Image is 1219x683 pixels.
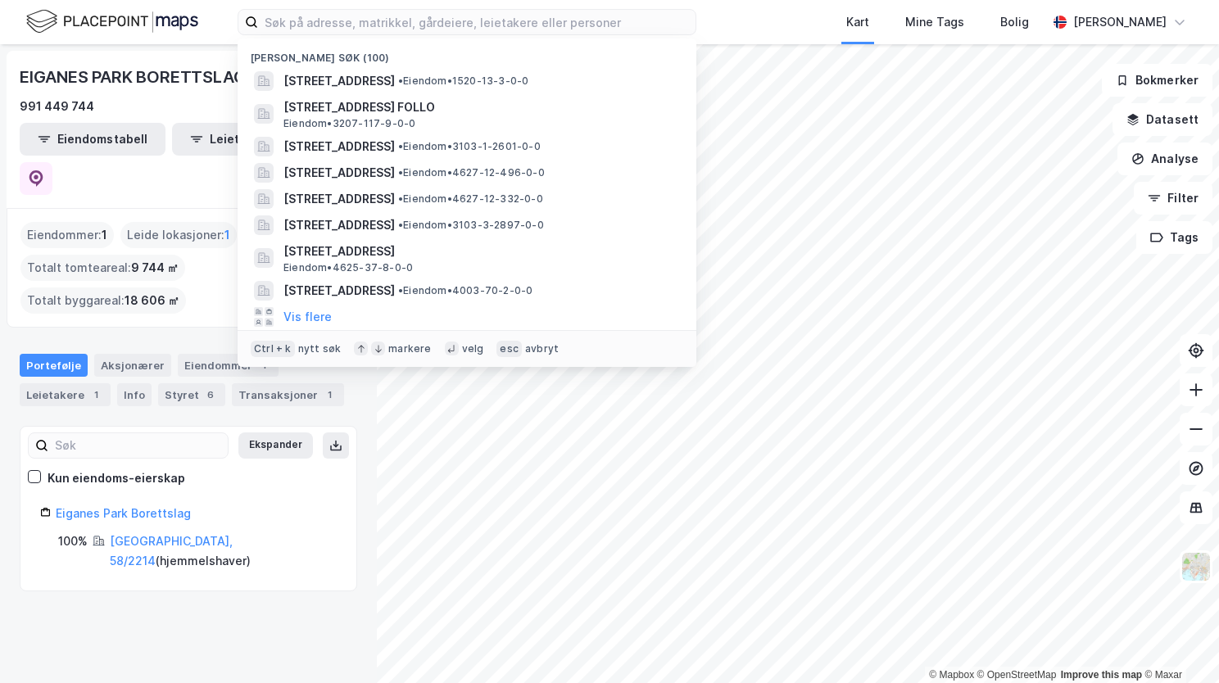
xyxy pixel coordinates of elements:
div: Leietakere [20,383,111,406]
div: esc [496,341,522,357]
span: 1 [102,225,107,245]
div: markere [388,342,431,355]
div: Ctrl + k [251,341,295,357]
div: Bolig [1000,12,1029,32]
div: Portefølje [20,354,88,377]
a: [GEOGRAPHIC_DATA], 58/2214 [110,534,233,568]
div: 991 449 744 [20,97,94,116]
div: avbryt [525,342,559,355]
button: Vis flere [283,307,332,327]
span: [STREET_ADDRESS] [283,71,395,91]
div: ( hjemmelshaver ) [110,531,337,571]
span: • [398,192,403,205]
button: Filter [1134,182,1212,215]
div: Aksjonærer [94,354,171,377]
div: Totalt tomteareal : [20,255,185,281]
div: nytt søk [298,342,342,355]
span: [STREET_ADDRESS] [283,163,395,183]
button: Tags [1136,221,1212,254]
div: Transaksjoner [232,383,344,406]
span: • [398,284,403,296]
span: • [398,140,403,152]
a: Improve this map [1061,669,1142,681]
span: [STREET_ADDRESS] [283,281,395,301]
div: Eiendommer : [20,222,114,248]
img: Z [1180,551,1212,582]
span: Eiendom • 1520-13-3-0-0 [398,75,528,88]
div: [PERSON_NAME] søk (100) [238,38,696,68]
span: Eiendom • 4627-12-496-0-0 [398,166,545,179]
input: Søk på adresse, matrikkel, gårdeiere, leietakere eller personer [258,10,696,34]
a: OpenStreetMap [977,669,1057,681]
button: Eiendomstabell [20,123,165,156]
iframe: Chat Widget [1137,604,1219,683]
div: Info [117,383,152,406]
span: Eiendom • 3103-3-2897-0-0 [398,219,544,232]
button: Ekspander [238,432,313,459]
span: Eiendom • 4625-37-8-0-0 [283,261,413,274]
span: • [398,166,403,179]
div: Mine Tags [905,12,964,32]
span: Eiendom • 4003-70-2-0-0 [398,284,532,297]
div: Totalt byggareal : [20,287,186,314]
button: Datasett [1113,103,1212,136]
button: Bokmerker [1102,64,1212,97]
div: 100% [58,531,88,551]
a: Eiganes Park Borettslag [56,506,191,520]
div: Leide lokasjoner : [120,222,237,248]
div: Kart [846,12,869,32]
input: Søk [48,433,228,458]
div: [PERSON_NAME] [1073,12,1167,32]
span: [STREET_ADDRESS] [283,215,395,235]
span: 9 744 ㎡ [131,258,179,278]
span: 18 606 ㎡ [125,291,179,310]
span: • [398,75,403,87]
span: Eiendom • 4627-12-332-0-0 [398,192,543,206]
div: 6 [202,387,219,403]
span: [STREET_ADDRESS] [283,189,395,209]
span: [STREET_ADDRESS] FOLLO [283,97,677,117]
a: Mapbox [929,669,974,681]
button: Analyse [1117,142,1212,175]
span: [STREET_ADDRESS] [283,242,677,261]
span: [STREET_ADDRESS] [283,137,395,156]
div: Eiendommer [178,354,279,377]
span: Eiendom • 3207-117-9-0-0 [283,117,415,130]
div: 1 [88,387,104,403]
span: 1 [224,225,230,245]
div: EIGANES PARK BORETTSLAG [20,64,248,90]
span: • [398,219,403,231]
div: Styret [158,383,225,406]
span: Eiendom • 3103-1-2601-0-0 [398,140,541,153]
div: 1 [321,387,338,403]
button: Leietakertabell [172,123,318,156]
img: logo.f888ab2527a4732fd821a326f86c7f29.svg [26,7,198,36]
div: Kun eiendoms-eierskap [48,468,185,488]
div: velg [462,342,484,355]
